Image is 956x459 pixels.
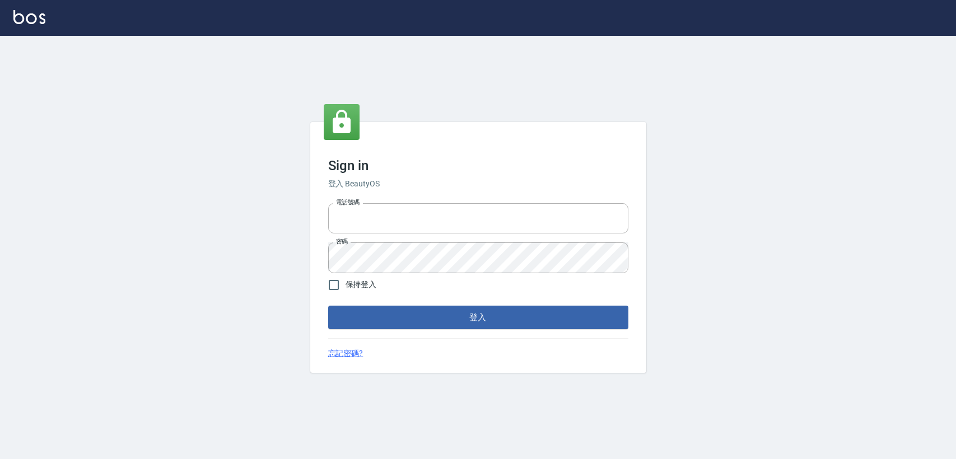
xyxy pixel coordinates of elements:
h6: 登入 BeautyOS [328,178,628,190]
h3: Sign in [328,158,628,174]
img: Logo [13,10,45,24]
span: 保持登入 [346,279,377,291]
button: 登入 [328,306,628,329]
a: 忘記密碼? [328,348,363,359]
label: 電話號碼 [336,198,360,207]
label: 密碼 [336,237,348,246]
